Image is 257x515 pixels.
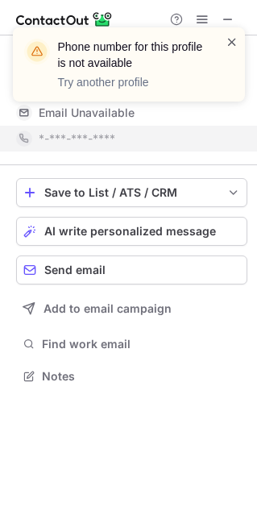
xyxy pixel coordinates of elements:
span: Add to email campaign [44,302,172,315]
p: Try another profile [58,74,206,90]
button: Notes [16,365,247,388]
button: Send email [16,255,247,284]
span: Notes [42,369,241,384]
header: Phone number for this profile is not available [58,39,206,71]
button: save-profile-one-click [16,178,247,207]
button: Find work email [16,333,247,355]
span: AI write personalized message [44,225,216,238]
div: Save to List / ATS / CRM [44,186,219,199]
button: Add to email campaign [16,294,247,323]
span: Send email [44,264,106,276]
img: ContactOut v5.3.10 [16,10,113,29]
span: Find work email [42,337,241,351]
button: AI write personalized message [16,217,247,246]
img: warning [24,39,50,64]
